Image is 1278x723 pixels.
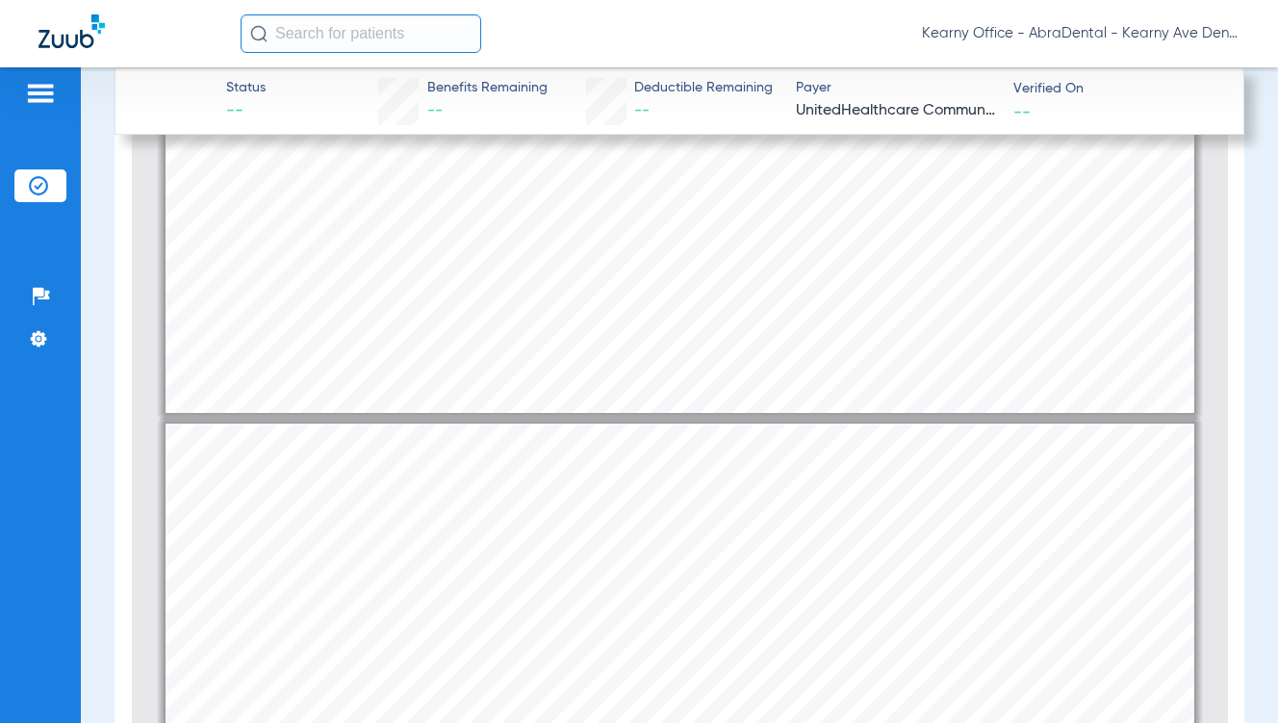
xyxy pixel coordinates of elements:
span: -- [634,103,650,118]
span: -- [427,103,443,118]
span: Deductible Remaining [634,78,773,98]
span: Kearny Office - AbraDental - Kearny Ave Dental Spec, LLC - Kearny Ortho [922,24,1240,43]
img: Zuub Logo [38,14,105,48]
span: Payer [796,78,996,98]
img: Search Icon [250,25,268,42]
span: Verified On [1013,79,1214,99]
span: -- [226,99,266,123]
span: Status [226,78,266,98]
img: hamburger-icon [25,82,56,105]
iframe: Chat Widget [1182,631,1278,723]
span: Benefit Summary [200,554,444,585]
span: Benefits Remaining [427,78,548,98]
span: Patient Information [228,683,376,699]
input: Search for patients [241,14,481,53]
span: -- [1013,101,1031,121]
span: UnitedHealthcare Community Plan - [GEOGRAPHIC_DATA] - (HUB) [796,99,996,123]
